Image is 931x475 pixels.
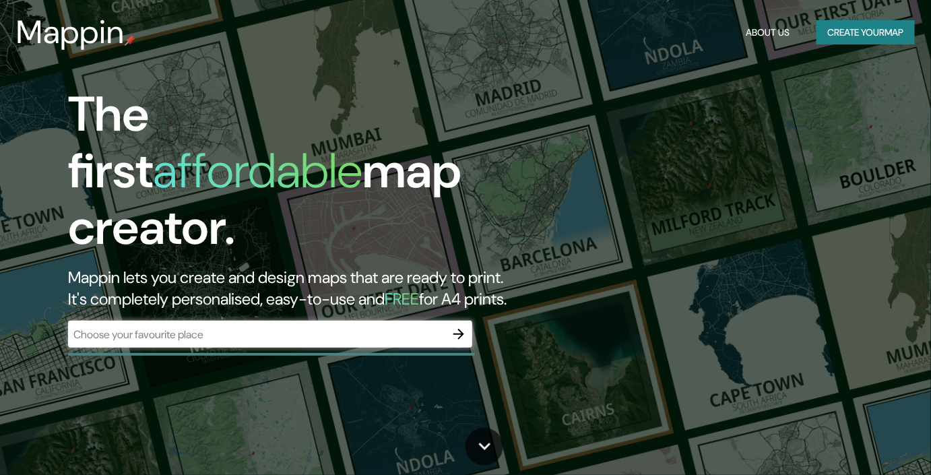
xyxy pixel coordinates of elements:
[68,327,445,342] input: Choose your favourite place
[740,20,795,45] button: About Us
[811,422,916,460] iframe: Help widget launcher
[125,35,135,46] img: mappin-pin
[16,13,125,51] h3: Mappin
[816,20,915,45] button: Create yourmap
[153,139,362,202] h1: affordable
[68,267,534,310] h2: Mappin lets you create and design maps that are ready to print. It's completely personalised, eas...
[68,86,534,267] h1: The first map creator.
[385,288,419,309] h5: FREE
